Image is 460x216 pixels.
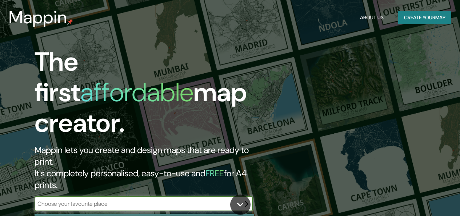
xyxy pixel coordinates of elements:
[35,47,265,144] h1: The first map creator.
[205,168,224,179] h5: FREE
[9,7,67,28] h3: Mappin
[67,19,73,25] img: mappin-pin
[357,11,387,24] button: About Us
[35,144,265,191] h2: Mappin lets you create and design maps that are ready to print. It's completely personalised, eas...
[80,75,193,109] h1: affordable
[35,200,238,208] input: Choose your favourite place
[398,11,451,24] button: Create yourmap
